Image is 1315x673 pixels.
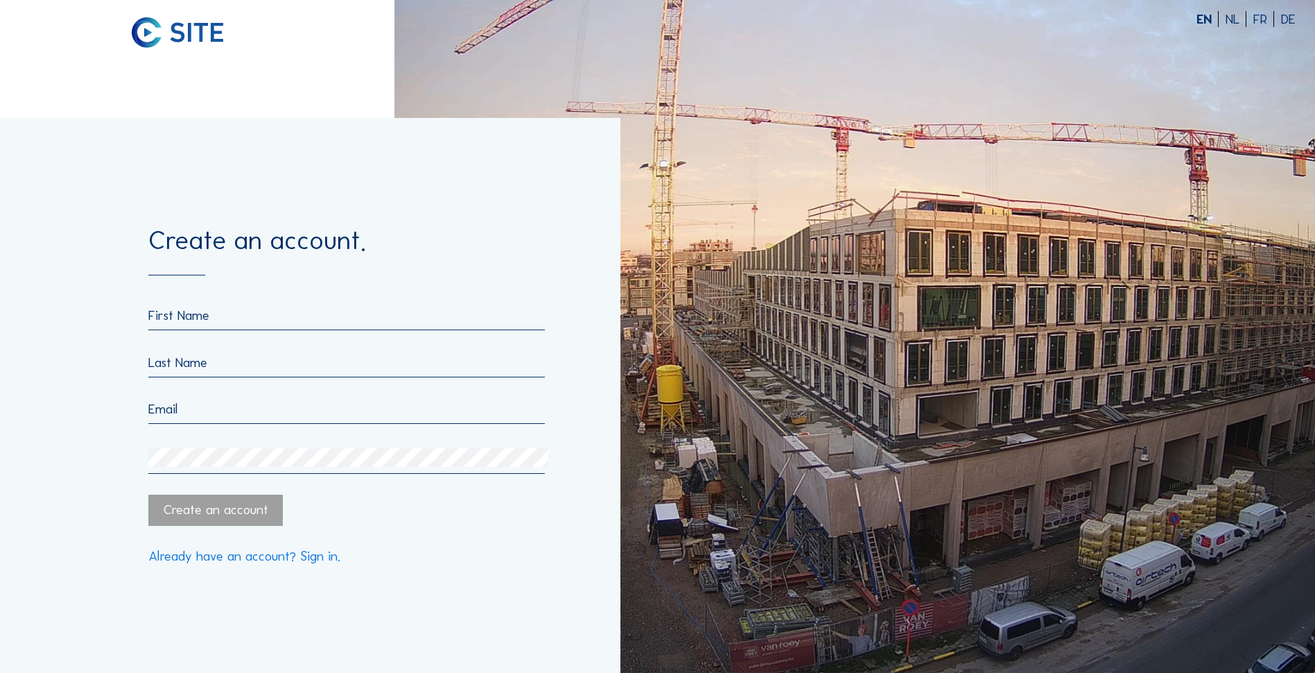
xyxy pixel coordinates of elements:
[1281,13,1296,26] div: DE
[148,550,340,563] a: Already have an account? Sign in.
[132,17,224,49] img: C-SITE logo
[1253,13,1274,26] div: FR
[148,355,545,370] input: Last Name
[148,307,545,323] input: First Name
[1226,13,1246,26] div: NL
[1196,13,1219,26] div: EN
[148,401,545,417] input: Email
[148,228,545,275] div: Create an account.
[148,495,282,527] div: Create an account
